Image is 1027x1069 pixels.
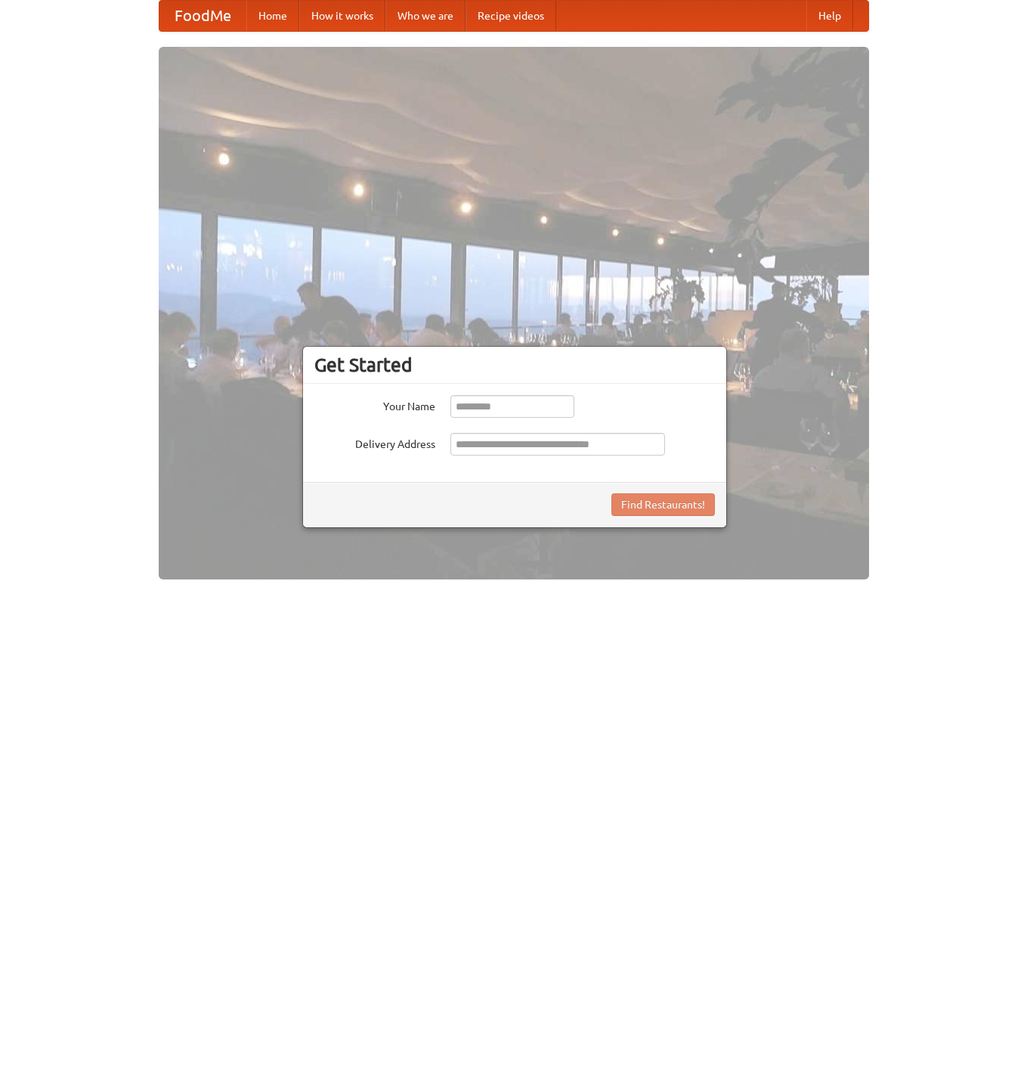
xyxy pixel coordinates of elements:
[611,493,715,516] button: Find Restaurants!
[314,395,435,414] label: Your Name
[806,1,853,31] a: Help
[314,354,715,376] h3: Get Started
[246,1,299,31] a: Home
[385,1,466,31] a: Who we are
[159,1,246,31] a: FoodMe
[466,1,556,31] a: Recipe videos
[314,433,435,452] label: Delivery Address
[299,1,385,31] a: How it works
